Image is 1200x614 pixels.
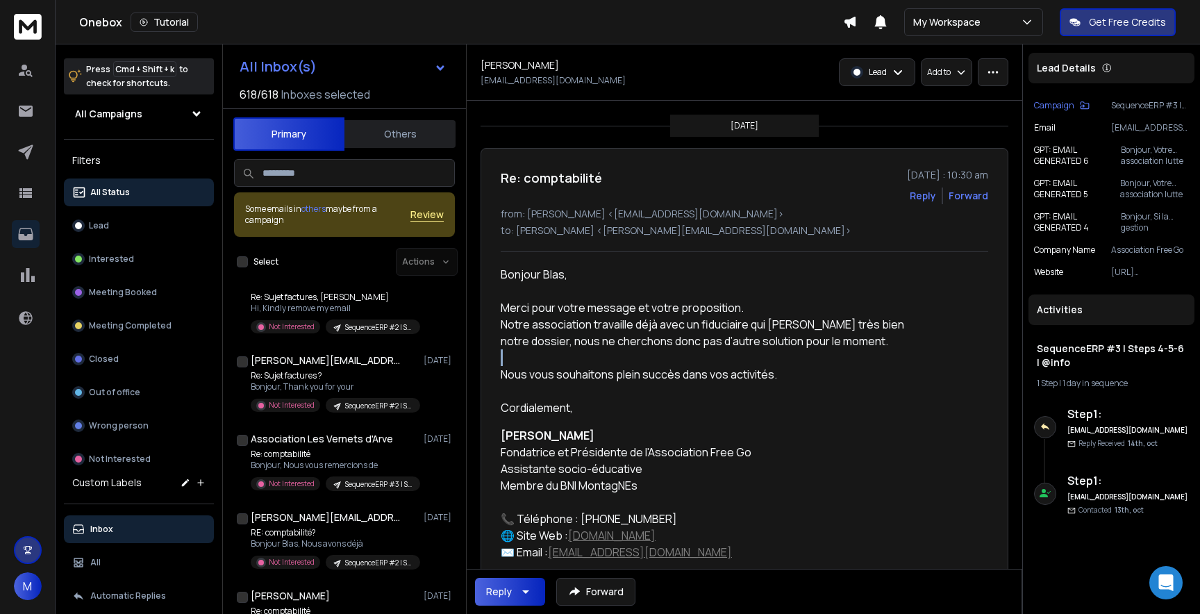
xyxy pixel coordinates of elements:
p: Add to [927,67,951,78]
h1: Re: comptabilité [501,168,602,188]
div: 📞 Téléphone : [PHONE_NUMBER] [501,511,906,527]
span: 1 Step [1037,377,1058,389]
p: All [90,557,101,568]
p: Bonjour, Si la gestion comptable est chronophage pour votre association, je peux peut-être aider.... [1121,211,1189,233]
div: Some emails in maybe from a campaign [245,204,410,226]
p: Automatic Replies [90,590,166,601]
div: Onebox [79,13,843,32]
button: Reply [910,189,936,203]
span: Cmd + Shift + k [113,61,176,77]
p: [DATE] [731,120,758,131]
p: to: [PERSON_NAME] <[PERSON_NAME][EMAIL_ADDRESS][DOMAIN_NAME]> [501,224,988,238]
p: Interested [89,254,134,265]
p: Re: Sujet factures ? [251,370,417,381]
button: Inbox [64,515,214,543]
p: [EMAIL_ADDRESS][DOMAIN_NAME] [481,75,626,86]
p: Company Name [1034,244,1095,256]
p: Email [1034,122,1056,133]
p: GPT: EMAIL GENERATED 4 [1034,211,1121,233]
span: 13th, oct [1115,505,1144,515]
p: SequenceERP #2 | Steps 4-5-6 [345,558,412,568]
p: All Status [90,187,130,198]
p: Press to check for shortcuts. [86,63,188,90]
h1: [PERSON_NAME][EMAIL_ADDRESS][PERSON_NAME][DOMAIN_NAME] [251,354,403,367]
p: SequenceERP #3 | Steps 4-5-6 | @info [345,479,412,490]
button: All Campaigns [64,100,214,128]
h1: All Inbox(s) [240,60,317,74]
h1: SequenceERP #3 | Steps 4-5-6 | @info [1037,342,1186,370]
div: Fondatrice et Présidente de l'Association Free Go [501,444,906,460]
button: Not Interested [64,445,214,473]
div: 🌐 Site Web : [501,527,906,544]
p: Bonjour, Nous vous remercions de [251,460,417,471]
p: [DATE] [424,512,455,523]
p: Campaign [1034,100,1074,111]
button: M [14,572,42,600]
button: Meeting Booked [64,279,214,306]
p: from: [PERSON_NAME] <[EMAIL_ADDRESS][DOMAIN_NAME]> [501,207,988,221]
p: Meeting Completed [89,320,172,331]
p: Not Interested [269,400,315,410]
p: Meeting Booked [89,287,157,298]
button: All Status [64,179,214,206]
p: Not Interested [269,322,315,332]
button: Automatic Replies [64,582,214,610]
b: [PERSON_NAME] [501,428,594,443]
div: Bonjour Blas, [501,266,906,283]
h3: Inboxes selected [281,86,370,103]
p: [EMAIL_ADDRESS][DOMAIN_NAME] [1111,122,1189,133]
button: Wrong person [64,412,214,440]
button: Reply [475,578,545,606]
button: Lead [64,212,214,240]
p: Inbox [90,524,113,535]
h1: [PERSON_NAME] [251,589,330,603]
h6: Step 1 : [1067,406,1189,422]
button: Forward [556,578,635,606]
p: Re: Sujet factures, [PERSON_NAME] [251,292,417,303]
p: Not Interested [89,454,151,465]
p: Closed [89,354,119,365]
p: Get Free Credits [1089,15,1166,29]
div: Forward [949,189,988,203]
p: Lead Details [1037,61,1096,75]
div: Merci pour votre message et votre proposition. [501,299,906,316]
div: Cordialement, [501,399,906,416]
span: others [301,203,326,215]
button: Out of office [64,379,214,406]
button: Campaign [1034,100,1090,111]
div: Membre du BNI MontagNEs [501,477,906,494]
p: Bonjour, Votre association lutte contre le gaspillage alimentaire, une mission passionnante. Si l... [1121,144,1189,167]
h1: Association Les Vernets d'Arve [251,432,393,446]
p: Bonjour, Votre association lutte contre le gaspillage alimentaire. Si la comptabilité est lente e... [1120,178,1189,200]
h1: All Campaigns [75,107,142,121]
p: Not Interested [269,479,315,489]
p: SequenceERP #2 | Steps 4-5-6 [345,401,412,411]
button: Tutorial [131,13,198,32]
div: ✉️ Email : [501,544,906,561]
button: Others [344,119,456,149]
p: [DATE] [424,433,455,445]
p: Not Interested [269,557,315,567]
p: Hi, Kindly remove my email [251,303,417,314]
span: 14th, oct [1128,438,1158,448]
button: All [64,549,214,576]
p: SequenceERP #3 | Steps 4-5-6 | @info [1111,100,1189,111]
p: GPT: EMAIL GENERATED 6 [1034,144,1121,167]
p: [DATE] : 10:30 am [907,168,988,182]
div: Open Intercom Messenger [1149,566,1183,599]
h6: Step 1 : [1067,472,1189,489]
span: 1 day in sequence [1062,377,1128,389]
a: [DOMAIN_NAME] [568,528,656,543]
div: Nous vous souhaitons plein succès dans vos activités. [501,366,906,383]
p: [DATE] [424,355,455,366]
button: Meeting Completed [64,312,214,340]
button: All Inbox(s) [228,53,458,81]
button: Get Free Credits [1060,8,1176,36]
button: Review [410,208,444,222]
p: Lead [89,220,109,231]
div: Assistante socio-éducative [501,460,906,477]
label: Select [253,256,278,267]
p: GPT: EMAIL GENERATED 5 [1034,178,1120,200]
